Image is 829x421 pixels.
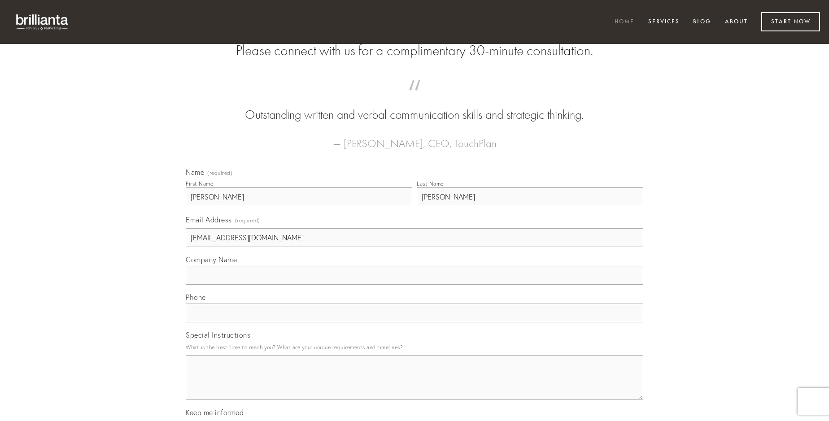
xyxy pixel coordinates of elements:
[186,255,237,264] span: Company Name
[235,214,260,226] span: (required)
[687,15,717,30] a: Blog
[9,9,76,35] img: brillianta - research, strategy, marketing
[761,12,820,31] a: Start Now
[642,15,685,30] a: Services
[200,89,629,106] span: “
[417,180,444,187] div: Last Name
[186,180,213,187] div: First Name
[186,42,643,59] h2: Please connect with us for a complimentary 30-minute consultation.
[186,215,232,224] span: Email Address
[719,15,754,30] a: About
[609,15,640,30] a: Home
[186,293,206,302] span: Phone
[186,341,643,353] p: What is the best time to reach you? What are your unique requirements and timelines?
[186,168,204,177] span: Name
[200,124,629,152] figcaption: — [PERSON_NAME], CEO, TouchPlan
[200,89,629,124] blockquote: Outstanding written and verbal communication skills and strategic thinking.
[186,330,250,339] span: Special Instructions
[207,170,232,176] span: (required)
[186,408,244,417] span: Keep me informed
